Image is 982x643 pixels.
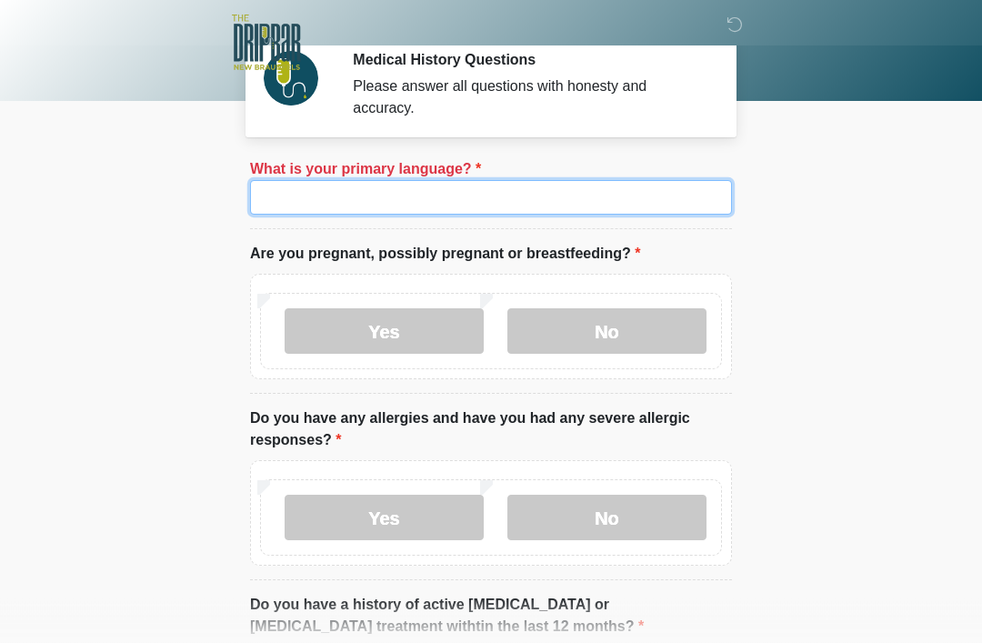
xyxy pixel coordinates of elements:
label: Are you pregnant, possibly pregnant or breastfeeding? [250,244,640,266]
label: No [507,496,706,541]
label: What is your primary language? [250,159,481,181]
label: Do you have any allergies and have you had any severe allergic responses? [250,408,732,452]
div: Please answer all questions with honesty and accuracy. [353,76,705,120]
label: No [507,309,706,355]
label: Do you have a history of active [MEDICAL_DATA] or [MEDICAL_DATA] treatment withtin the last 12 mo... [250,595,732,638]
label: Yes [285,309,484,355]
img: The DRIPBaR - New Braunfels Logo [232,14,301,73]
label: Yes [285,496,484,541]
